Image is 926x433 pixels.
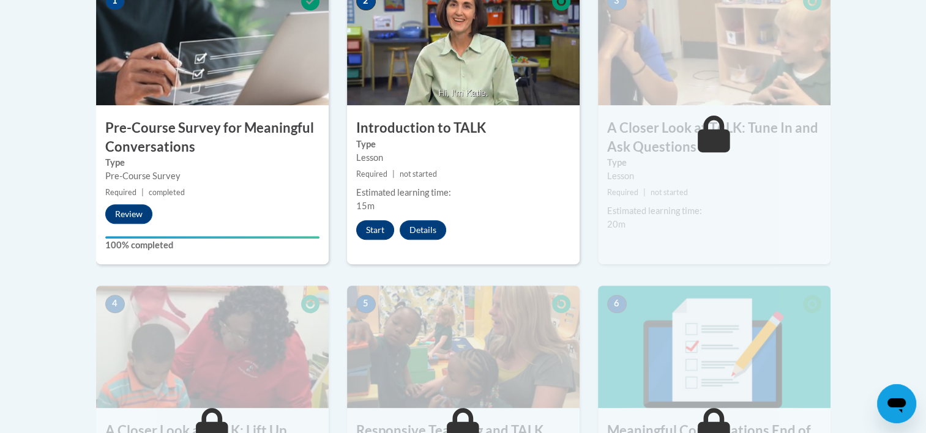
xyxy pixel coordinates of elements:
[400,220,446,240] button: Details
[598,119,831,157] h3: A Closer Look at TALK: Tune In and Ask Questions
[598,286,831,408] img: Course Image
[141,188,144,197] span: |
[877,384,916,423] iframe: Button to launch messaging window
[347,286,580,408] img: Course Image
[105,239,319,252] label: 100% completed
[651,188,688,197] span: not started
[105,156,319,169] label: Type
[149,188,185,197] span: completed
[607,204,821,218] div: Estimated learning time:
[105,188,136,197] span: Required
[356,138,570,151] label: Type
[105,295,125,313] span: 4
[607,295,627,313] span: 6
[356,186,570,199] div: Estimated learning time:
[400,169,437,179] span: not started
[356,151,570,165] div: Lesson
[607,188,638,197] span: Required
[356,295,376,313] span: 5
[347,119,580,138] h3: Introduction to TALK
[105,236,319,239] div: Your progress
[356,220,394,240] button: Start
[356,201,375,211] span: 15m
[105,204,152,224] button: Review
[96,286,329,408] img: Course Image
[356,169,387,179] span: Required
[96,119,329,157] h3: Pre-Course Survey for Meaningful Conversations
[607,219,625,229] span: 20m
[392,169,395,179] span: |
[643,188,646,197] span: |
[607,169,821,183] div: Lesson
[105,169,319,183] div: Pre-Course Survey
[607,156,821,169] label: Type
